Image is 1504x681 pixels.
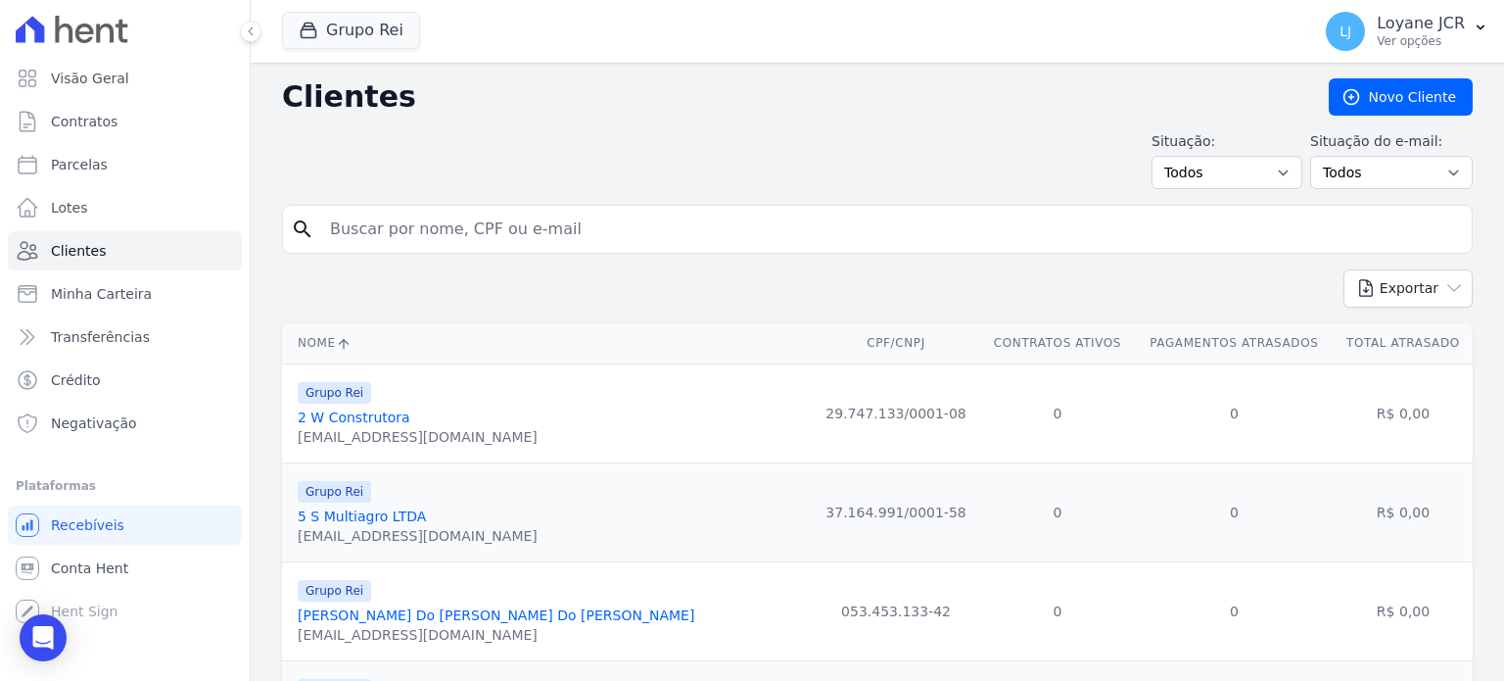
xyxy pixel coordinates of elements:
[298,427,538,447] div: [EMAIL_ADDRESS][DOMAIN_NAME]
[812,561,980,660] td: 053.453.133-42
[298,509,426,524] a: 5 S Multiagro LTDA
[51,112,117,131] span: Contratos
[980,364,1135,462] td: 0
[1135,462,1334,561] td: 0
[8,549,242,588] a: Conta Hent
[298,382,371,404] span: Grupo Rei
[1339,24,1351,38] span: LJ
[298,526,538,546] div: [EMAIL_ADDRESS][DOMAIN_NAME]
[1310,4,1504,59] button: LJ Loyane JCR Ver opções
[8,361,242,400] a: Crédito
[298,410,410,425] a: 2 W Construtora
[8,274,242,314] a: Minha Carteira
[1135,561,1334,660] td: 0
[51,155,108,174] span: Parcelas
[16,474,234,498] div: Plataformas
[282,79,1297,115] h2: Clientes
[1135,323,1334,364] th: Pagamentos Atrasados
[282,12,420,49] button: Grupo Rei
[51,284,152,304] span: Minha Carteira
[8,145,242,184] a: Parcelas
[1334,364,1473,462] td: R$ 0,00
[51,413,137,433] span: Negativação
[8,404,242,443] a: Negativação
[1377,14,1465,33] p: Loyane JCR
[812,323,980,364] th: CPF/CNPJ
[298,580,371,602] span: Grupo Rei
[1334,462,1473,561] td: R$ 0,00
[298,625,694,645] div: [EMAIL_ADDRESS][DOMAIN_NAME]
[298,481,371,503] span: Grupo Rei
[20,614,67,661] div: Open Intercom Messenger
[812,462,980,561] td: 37.164.991/0001-58
[8,231,242,270] a: Clientes
[291,218,314,241] i: search
[1329,78,1473,116] a: Novo Cliente
[8,506,242,545] a: Recebíveis
[282,323,812,364] th: Nome
[1343,269,1473,308] button: Exportar
[980,323,1135,364] th: Contratos Ativos
[1135,364,1334,462] td: 0
[298,608,694,623] a: [PERSON_NAME] Do [PERSON_NAME] Do [PERSON_NAME]
[1310,131,1473,152] label: Situação do e-mail:
[51,198,88,218] span: Lotes
[1151,131,1302,152] label: Situação:
[980,462,1135,561] td: 0
[51,370,101,390] span: Crédito
[1334,323,1473,364] th: Total Atrasado
[1334,561,1473,660] td: R$ 0,00
[8,59,242,98] a: Visão Geral
[51,515,124,535] span: Recebíveis
[1377,33,1465,49] p: Ver opções
[51,327,150,347] span: Transferências
[8,317,242,357] a: Transferências
[812,364,980,462] td: 29.747.133/0001-08
[51,559,128,578] span: Conta Hent
[8,188,242,227] a: Lotes
[318,210,1464,249] input: Buscar por nome, CPF ou e-mail
[51,69,129,88] span: Visão Geral
[8,102,242,141] a: Contratos
[51,241,106,261] span: Clientes
[980,561,1135,660] td: 0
